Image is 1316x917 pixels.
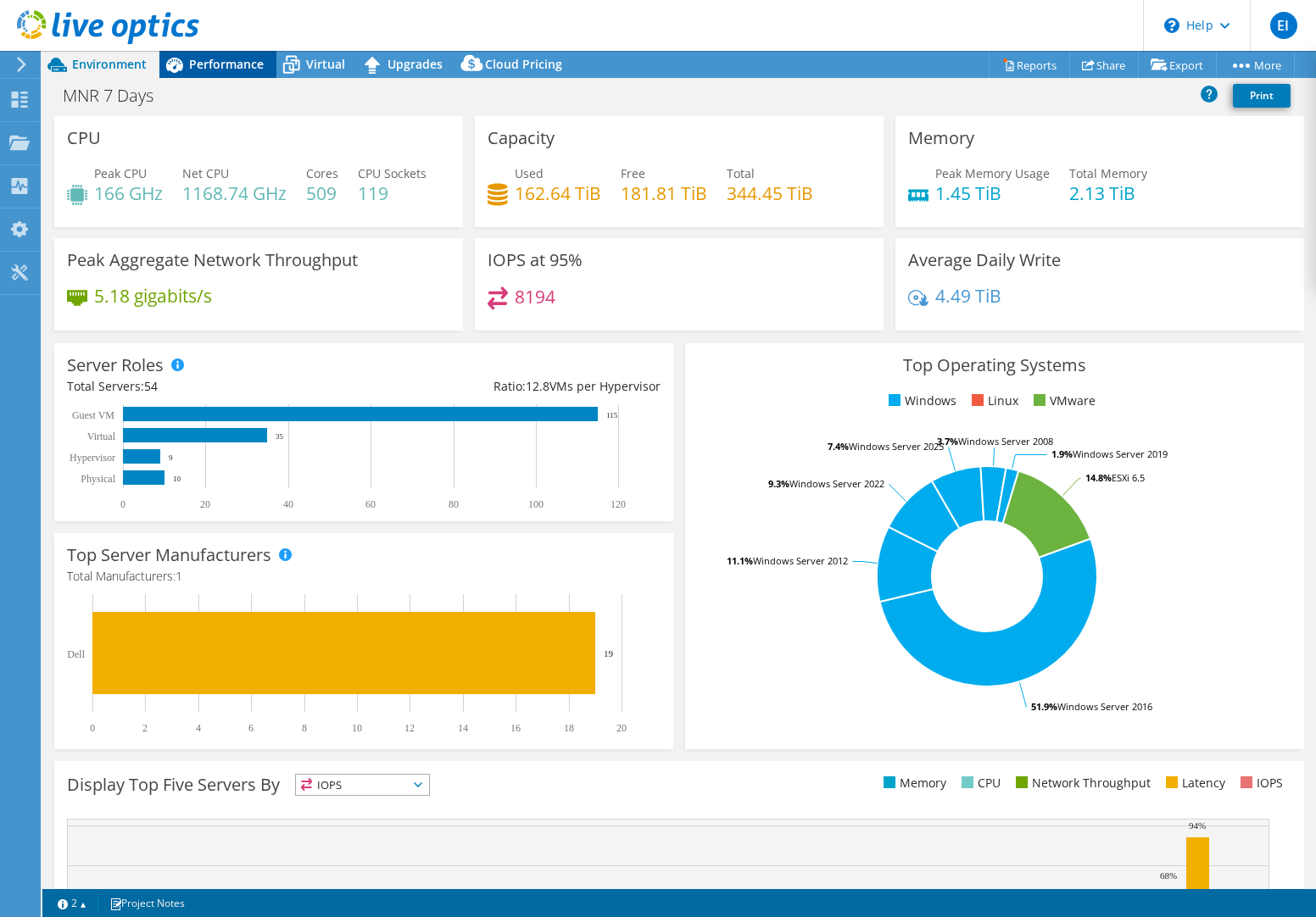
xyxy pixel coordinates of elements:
[908,251,1061,270] h3: Average Daily Write
[515,287,555,306] h4: 8194
[358,165,427,181] span: CPU Sockets
[727,165,755,181] span: Total
[81,473,115,485] text: Physical
[173,475,181,483] text: 10
[67,356,164,375] h3: Server Roles
[189,56,264,72] span: Performance
[958,435,1053,447] tspan: Windows Server 2008
[46,892,98,914] a: 2
[449,498,459,510] text: 80
[621,184,707,203] h4: 181.81 TiB
[1160,870,1177,881] text: 68%
[849,440,944,453] tspan: Windows Server 2025
[1069,184,1147,203] h4: 2.13 TiB
[606,411,618,420] text: 115
[72,409,114,421] text: Guest VM
[488,251,583,270] h3: IOPS at 95%
[768,477,789,490] tspan: 9.3%
[1162,774,1225,792] li: Latency
[67,129,101,147] h3: CPU
[67,377,364,396] div: Total Servers:
[302,722,307,734] text: 8
[935,286,1001,305] h4: 4.49 TiB
[604,648,614,659] text: 19
[564,722,574,734] text: 18
[1029,392,1096,410] li: VMware
[283,498,293,510] text: 40
[1164,18,1179,33] svg: \n
[510,722,521,734] text: 16
[94,165,147,181] span: Peak CPU
[144,378,158,394] span: 54
[90,722,95,734] text: 0
[727,554,753,567] tspan: 11.1%
[458,722,468,734] text: 14
[94,286,212,305] h4: 5.18 gigabits/s
[753,554,848,567] tspan: Windows Server 2012
[1085,471,1112,484] tspan: 14.8%
[526,378,549,394] span: 12.8
[94,184,163,203] h4: 166 GHz
[937,435,958,447] tspan: 3.7%
[611,498,626,510] text: 120
[621,165,645,181] span: Free
[698,356,1291,375] h3: Top Operating Systems
[1270,12,1297,39] span: EI
[55,86,180,105] h1: MNR 7 Days
[142,722,148,734] text: 2
[182,184,287,203] h4: 1168.74 GHz
[87,431,116,442] text: Virtual
[182,165,229,181] span: Net CPU
[485,56,562,72] span: Cloud Pricing
[515,165,544,181] span: Used
[1216,52,1295,78] a: More
[528,498,544,510] text: 100
[72,56,147,72] span: Environment
[306,56,345,72] span: Virtual
[828,440,849,453] tspan: 7.4%
[1031,700,1057,713] tspan: 51.9%
[967,392,1018,410] li: Linux
[616,722,627,734] text: 20
[1069,165,1147,181] span: Total Memory
[1233,84,1291,108] a: Print
[1189,820,1206,831] text: 94%
[352,722,362,734] text: 10
[1073,447,1168,460] tspan: Windows Server 2019
[1051,447,1073,460] tspan: 1.9%
[248,722,254,734] text: 6
[488,129,555,147] h3: Capacity
[1057,700,1152,713] tspan: Windows Server 2016
[1112,471,1145,484] tspan: ESXi 6.5
[306,184,338,203] h4: 509
[306,165,338,181] span: Cores
[169,453,173,462] text: 9
[1012,774,1151,792] li: Network Throughput
[879,774,946,792] li: Memory
[957,774,1001,792] li: CPU
[1236,774,1283,792] li: IOPS
[196,722,201,734] text: 4
[70,452,115,464] text: Hypervisor
[296,775,429,795] span: IOPS
[67,546,271,564] h3: Top Server Manufacturers
[935,184,1050,203] h4: 1.45 TiB
[365,498,376,510] text: 60
[404,722,415,734] text: 12
[1138,52,1217,78] a: Export
[67,648,85,660] text: Dell
[989,52,1070,78] a: Reports
[98,892,197,914] a: Project Notes
[200,498,210,510] text: 20
[908,129,974,147] h3: Memory
[358,184,427,203] h4: 119
[935,165,1050,181] span: Peak Memory Usage
[789,477,884,490] tspan: Windows Server 2022
[515,184,601,203] h4: 162.64 TiB
[67,251,358,270] h3: Peak Aggregate Network Throughput
[727,184,813,203] h4: 344.45 TiB
[67,567,661,586] h4: Total Manufacturers:
[276,432,284,441] text: 35
[388,56,443,72] span: Upgrades
[176,568,182,584] span: 1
